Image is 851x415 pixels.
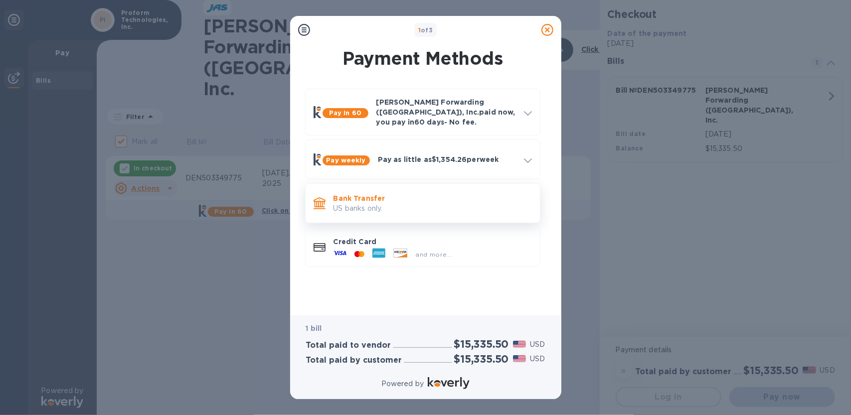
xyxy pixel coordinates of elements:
img: Logo [428,377,470,389]
b: Pay weekly [327,156,366,164]
h3: Total paid to vendor [306,341,391,350]
img: USD [513,341,526,348]
p: Pay as little as $1,354.26 per week [378,154,516,164]
p: Credit Card [334,237,532,247]
img: USD [513,355,526,362]
span: and more... [416,251,452,258]
p: [PERSON_NAME] Forwarding ([GEOGRAPHIC_DATA]), Inc. paid now, you pay in 60 days - No fee. [376,97,516,127]
span: 1 [418,26,421,34]
h2: $15,335.50 [454,338,509,350]
h3: Total paid by customer [306,356,402,365]
p: Bank Transfer [334,193,532,203]
h2: $15,335.50 [454,353,509,365]
p: US banks only. [334,203,532,214]
b: Pay in 60 [329,109,361,117]
p: Powered by [381,379,424,389]
b: of 3 [418,26,433,34]
b: 1 bill [306,324,322,332]
h1: Payment Methods [303,48,542,69]
p: USD [530,354,545,364]
p: USD [530,339,545,350]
